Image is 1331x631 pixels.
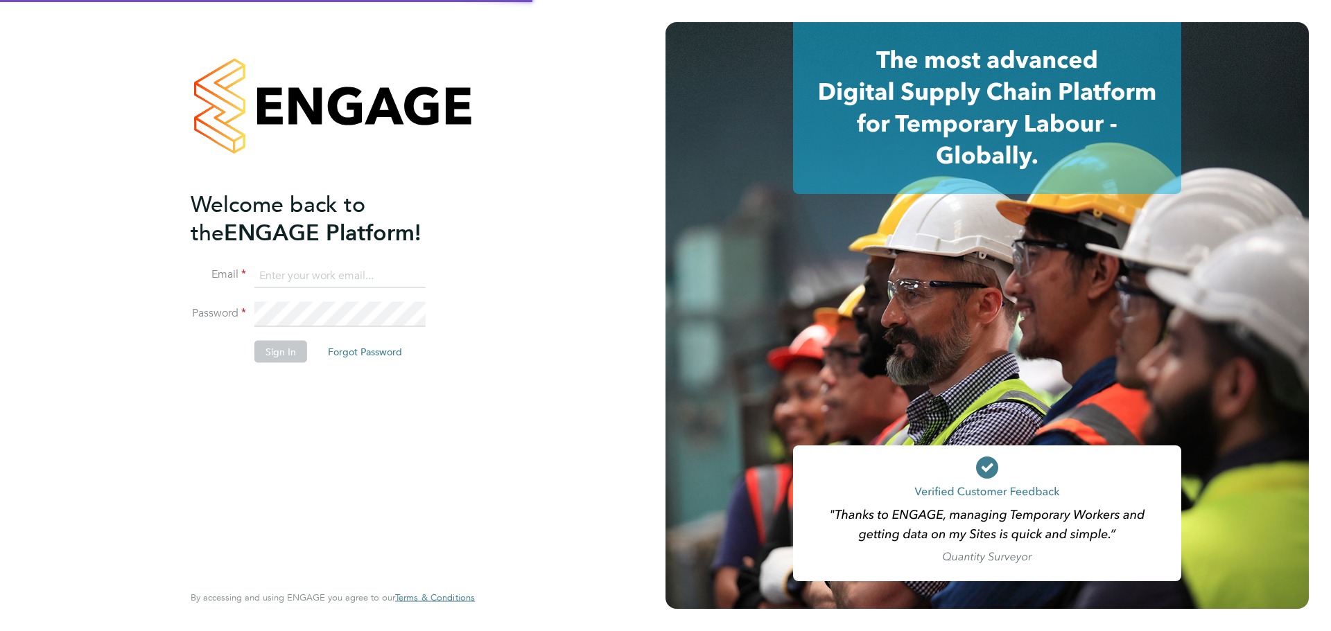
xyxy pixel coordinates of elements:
span: Terms & Conditions [395,592,475,603]
button: Forgot Password [317,341,413,363]
input: Enter your work email... [254,263,426,288]
button: Sign In [254,341,307,363]
span: By accessing and using ENGAGE you agree to our [191,592,475,603]
span: Welcome back to the [191,190,365,246]
h2: ENGAGE Platform! [191,190,461,247]
label: Password [191,306,246,321]
a: Terms & Conditions [395,592,475,603]
label: Email [191,267,246,282]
